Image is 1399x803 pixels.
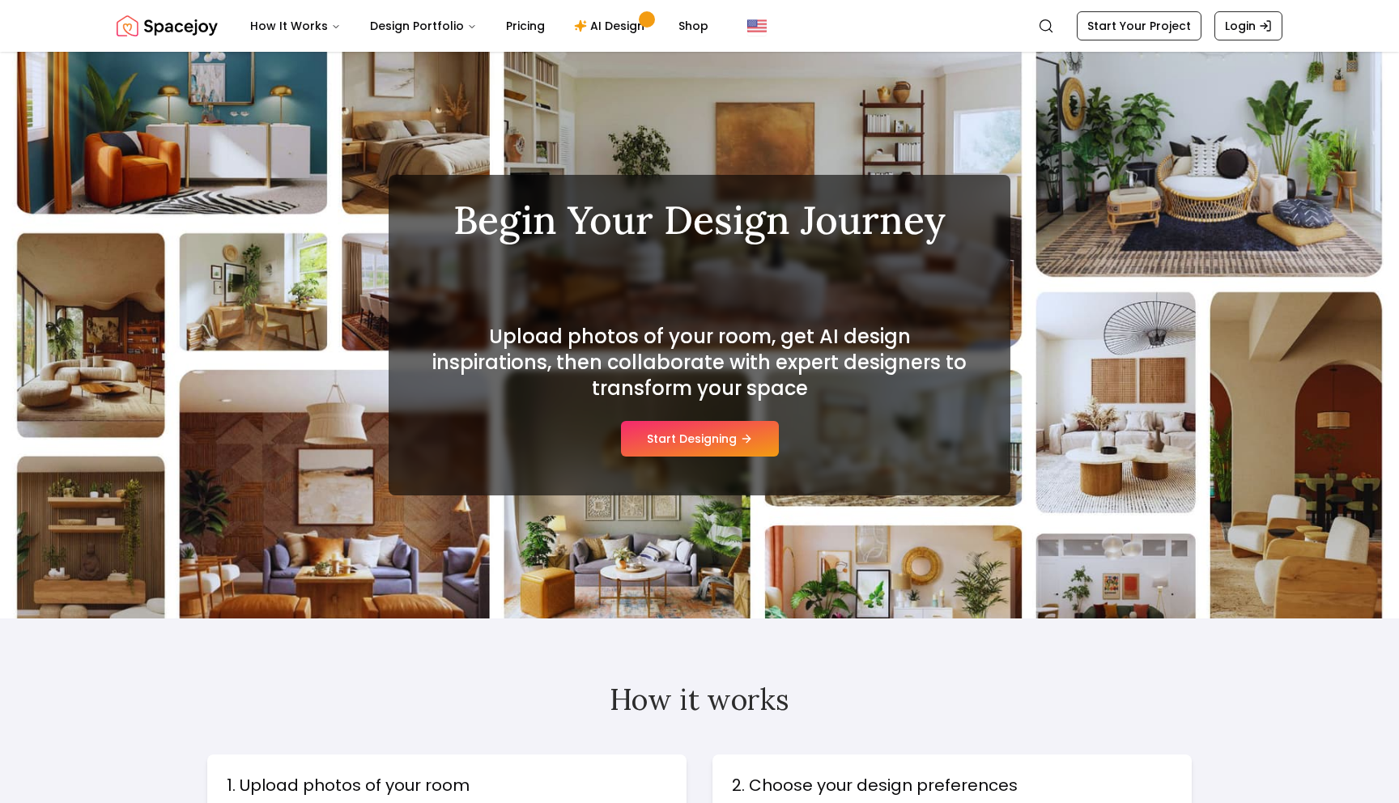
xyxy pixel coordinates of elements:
[1077,11,1201,40] a: Start Your Project
[561,10,662,42] a: AI Design
[117,10,218,42] a: Spacejoy
[207,683,1192,716] h2: How it works
[493,10,558,42] a: Pricing
[427,324,972,401] h2: Upload photos of your room, get AI design inspirations, then collaborate with expert designers to...
[237,10,721,42] nav: Main
[665,10,721,42] a: Shop
[427,201,972,240] h1: Begin Your Design Journey
[732,774,1172,797] h3: 2. Choose your design preferences
[747,16,767,36] img: United States
[237,10,354,42] button: How It Works
[117,10,218,42] img: Spacejoy Logo
[1214,11,1282,40] a: Login
[357,10,490,42] button: Design Portfolio
[621,421,779,457] button: Start Designing
[227,774,667,797] h3: 1. Upload photos of your room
